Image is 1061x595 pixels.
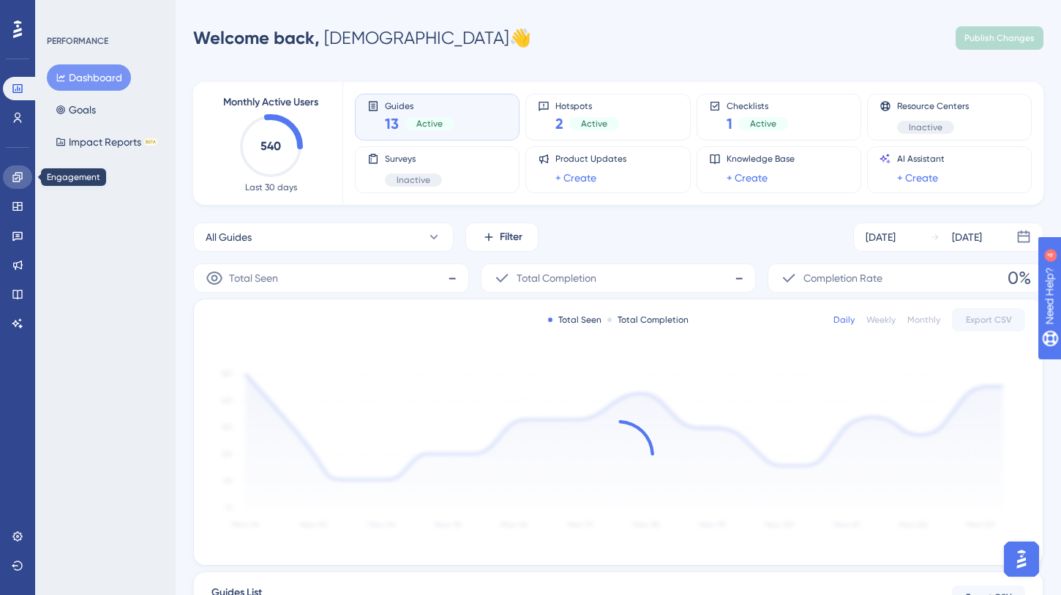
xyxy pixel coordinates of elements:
span: Need Help? [34,4,91,21]
button: Publish Changes [956,26,1043,50]
span: Active [581,118,607,130]
div: Monthly [907,314,940,326]
span: Product Updates [555,153,626,165]
button: All Guides [193,222,454,252]
span: Last 30 days [245,182,297,193]
iframe: UserGuiding AI Assistant Launcher [1000,537,1043,581]
div: Weekly [866,314,896,326]
div: [DATE] [866,228,896,246]
span: Surveys [385,153,442,165]
span: Completion Rate [803,269,882,287]
span: 0% [1008,266,1031,290]
span: Knowledge Base [727,153,795,165]
span: Total Seen [229,269,278,287]
span: Active [416,118,443,130]
span: 2 [555,113,563,134]
div: Daily [833,314,855,326]
span: Inactive [909,121,942,133]
span: All Guides [206,228,252,246]
div: BETA [144,138,157,146]
span: Resource Centers [897,100,969,112]
div: PERFORMANCE [47,35,108,47]
div: [DATE] [952,228,982,246]
button: Impact ReportsBETA [47,129,166,155]
span: Publish Changes [964,32,1035,44]
button: Dashboard [47,64,131,91]
span: AI Assistant [897,153,945,165]
span: - [448,266,457,290]
span: Active [750,118,776,130]
span: Hotspots [555,100,619,111]
text: 540 [260,139,281,153]
button: Goals [47,97,105,123]
span: Filter [500,228,522,246]
span: Monthly Active Users [223,94,318,111]
a: + Create [897,169,938,187]
span: Export CSV [966,314,1012,326]
div: Total Seen [548,314,601,326]
div: [DEMOGRAPHIC_DATA] 👋 [193,26,531,50]
span: Inactive [397,174,430,186]
span: - [735,266,743,290]
span: 1 [727,113,732,134]
span: Welcome back, [193,27,320,48]
div: Total Completion [607,314,689,326]
button: Filter [465,222,539,252]
span: Total Completion [517,269,596,287]
a: + Create [555,169,596,187]
span: 13 [385,113,399,134]
a: + Create [727,169,768,187]
span: Checklists [727,100,788,111]
span: Guides [385,100,454,111]
div: 4 [102,7,106,19]
button: Export CSV [952,308,1025,332]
